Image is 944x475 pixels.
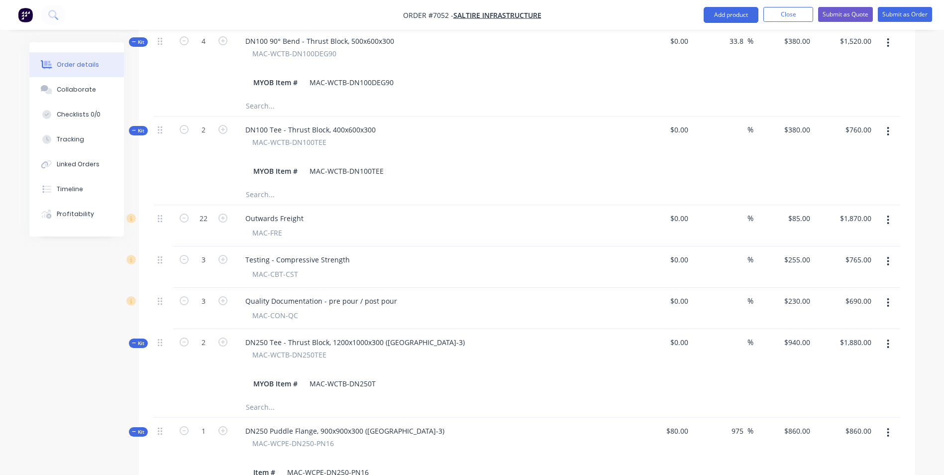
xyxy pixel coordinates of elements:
button: Collaborate [29,77,124,102]
button: Kit [129,37,148,47]
span: Kit [132,38,145,46]
input: Search... [245,397,444,417]
span: % [747,295,753,307]
span: $0.00 [635,124,689,135]
span: Kit [132,428,145,436]
button: Kit [129,339,148,348]
div: Tracking [57,135,84,144]
input: Search... [245,96,444,116]
button: Checklists 0/0 [29,102,124,127]
button: Kit [129,126,148,135]
div: Checklists 0/0 [57,110,101,119]
span: MAC-WCTB-DN100TEE [252,137,326,147]
a: Saltire Infrastructure [453,10,541,20]
div: MYOB Item # [249,376,302,391]
button: Order details [29,52,124,77]
div: Collaborate [57,85,96,94]
div: DN100 90° Bend - Thrust Block, 500x600x300 [237,34,402,48]
div: Testing - Compressive Strength [237,252,358,267]
button: Close [763,7,813,22]
span: % [747,337,753,348]
span: % [747,425,753,437]
div: Timeline [57,185,83,194]
span: % [747,124,753,135]
span: $0.00 [635,337,689,348]
button: Linked Orders [29,152,124,177]
button: Add product [704,7,758,23]
button: Submit as Order [878,7,932,22]
span: MAC-WCTB-DN250TEE [252,350,326,360]
span: MAC-WCPE-DN250-PN16 [252,438,334,449]
button: Submit as Quote [818,7,873,22]
span: $0.00 [635,36,689,46]
span: % [747,35,753,47]
div: Quality Documentation - pre pour / post pour [237,294,405,308]
div: DN250 Puddle Flange, 900x900x300 ([GEOGRAPHIC_DATA]-3) [237,424,452,438]
span: Order #7052 - [403,10,453,20]
div: DN250 Tee - Thrust Block, 1200x1000x300 ([GEOGRAPHIC_DATA]-3) [237,335,473,350]
span: MAC-CON-QC [252,310,298,321]
input: Search... [245,185,444,205]
button: Profitability [29,202,124,227]
div: Linked Orders [57,160,100,169]
span: % [747,254,753,265]
span: MAC-CBT-CST [252,269,298,279]
div: MAC-WCTB-DN250T [306,376,380,391]
span: % [747,213,753,224]
span: MAC-WCTB-DN100DEG90 [252,48,336,59]
img: Factory [18,7,33,22]
div: Outwards Freight [237,211,312,226]
div: Profitability [57,210,94,219]
div: MAC-WCTB-DN100DEG90 [306,75,398,90]
button: Timeline [29,177,124,202]
div: DN100 Tee - Thrust Block, 400x600x300 [237,122,384,137]
div: MYOB Item # [249,164,302,178]
div: Order details [57,60,99,69]
span: MAC-FRE [252,228,282,238]
button: Kit [129,427,148,437]
span: Kit [132,340,145,347]
div: MAC-WCTB-DN100TEE [306,164,388,178]
span: $80.00 [635,426,689,436]
span: Kit [132,127,145,134]
button: Tracking [29,127,124,152]
div: MYOB Item # [249,75,302,90]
